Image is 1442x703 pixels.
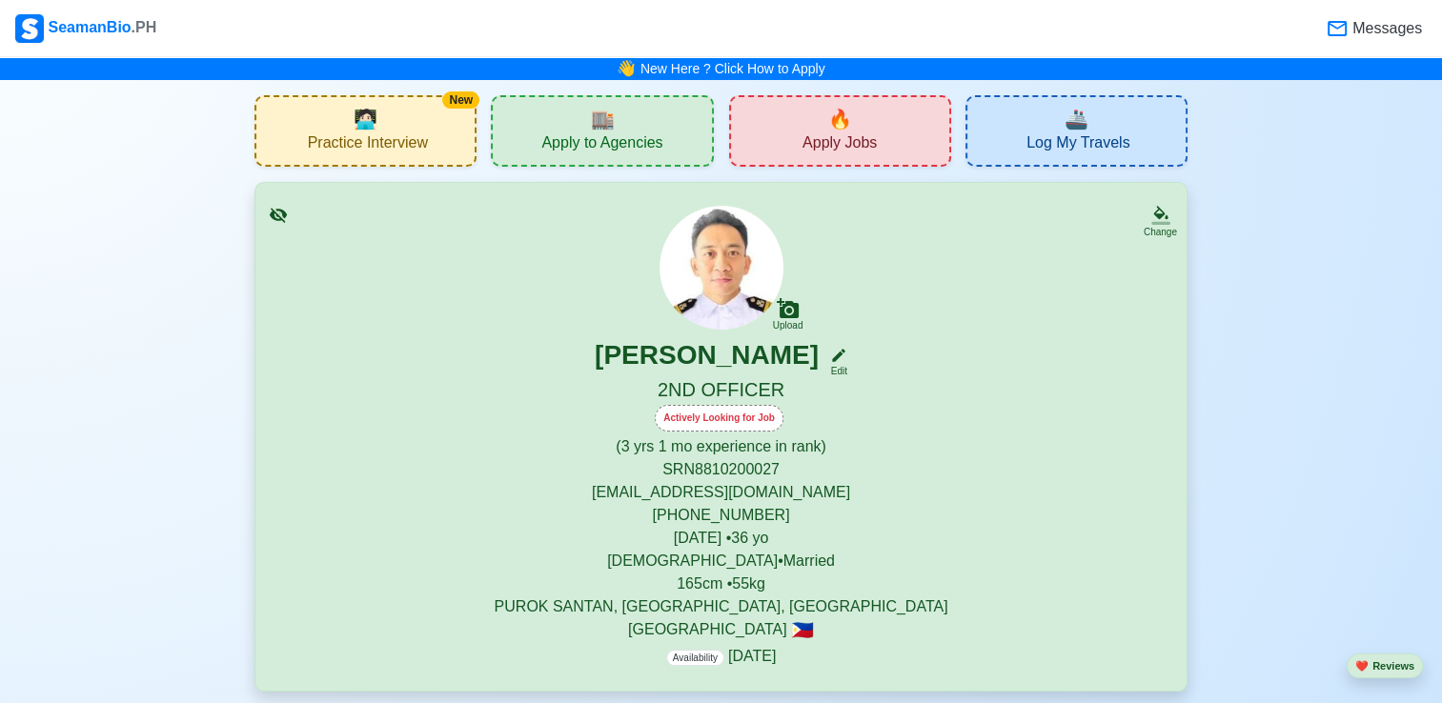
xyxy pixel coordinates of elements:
a: New Here ? Click How to Apply [640,61,825,76]
span: Log My Travels [1026,133,1129,157]
div: Change [1144,225,1177,239]
div: Upload [773,320,803,331]
span: Practice Interview [308,133,428,157]
span: interview [354,105,377,133]
div: New [442,91,479,109]
img: Logo [15,14,44,43]
h3: [PERSON_NAME] [595,339,819,378]
span: new [828,105,852,133]
span: Apply Jobs [802,133,877,157]
p: (3 yrs 1 mo experience in rank) [278,435,1164,458]
p: PUROK SANTAN, [GEOGRAPHIC_DATA], [GEOGRAPHIC_DATA] [278,595,1164,618]
p: SRN 8810200027 [278,458,1164,481]
div: Edit [823,364,847,378]
p: [DATE] • 36 yo [278,527,1164,550]
p: [DATE] [666,645,776,668]
span: heart [1355,660,1369,672]
p: [GEOGRAPHIC_DATA] [278,618,1164,641]
span: 🇵🇭 [791,621,814,639]
div: Actively Looking for Job [655,405,783,432]
span: bell [614,55,639,83]
button: heartReviews [1347,653,1423,679]
span: travel [1065,105,1088,133]
span: agencies [590,105,614,133]
p: 165 cm • 55 kg [278,572,1164,595]
p: [PHONE_NUMBER] [278,504,1164,527]
span: Availability [666,650,724,666]
span: .PH [132,19,157,35]
p: [EMAIL_ADDRESS][DOMAIN_NAME] [278,481,1164,504]
span: Apply to Agencies [541,133,662,157]
h5: 2ND OFFICER [278,378,1164,405]
div: SeamanBio [15,14,156,43]
span: Messages [1349,17,1422,40]
p: [DEMOGRAPHIC_DATA] • Married [278,550,1164,572]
